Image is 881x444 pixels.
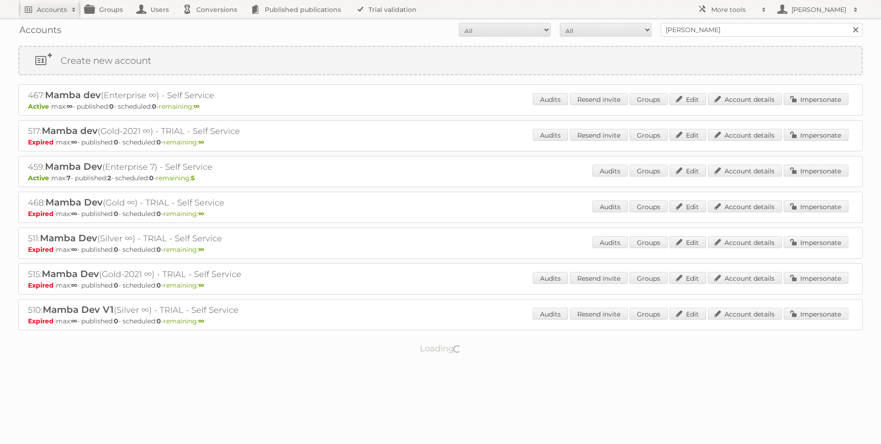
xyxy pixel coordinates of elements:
p: max: - published: - scheduled: - [28,102,853,111]
a: Resend invite [570,308,628,320]
strong: ∞ [198,210,204,218]
a: Impersonate [784,129,848,141]
a: Account details [708,236,782,248]
a: Account details [708,308,782,320]
strong: 0 [156,138,161,146]
strong: 0 [114,281,118,289]
span: Mamba dev [45,89,101,100]
span: Expired [28,317,56,325]
strong: ∞ [198,245,204,254]
a: Audits [533,129,568,141]
span: remaining: [159,102,200,111]
a: Impersonate [784,165,848,177]
span: Active [28,174,51,182]
strong: 0 [109,102,114,111]
span: Expired [28,245,56,254]
strong: 0 [156,210,161,218]
span: Mamba Dev V1 [43,304,114,315]
strong: 0 [152,102,156,111]
strong: ∞ [71,245,77,254]
span: Expired [28,138,56,146]
span: remaining: [163,245,204,254]
a: Create new account [19,47,862,74]
strong: 0 [156,245,161,254]
a: Impersonate [784,93,848,105]
strong: ∞ [71,317,77,325]
span: remaining: [163,210,204,218]
p: max: - published: - scheduled: - [28,138,853,146]
a: Audits [592,165,628,177]
h2: 459: (Enterprise 7) - Self Service [28,161,349,173]
h2: 467: (Enterprise ∞) - Self Service [28,89,349,101]
strong: 0 [114,317,118,325]
a: Groups [630,129,668,141]
a: Account details [708,93,782,105]
a: Impersonate [784,308,848,320]
p: max: - published: - scheduled: - [28,174,853,182]
a: Edit [669,200,706,212]
h2: [PERSON_NAME] [789,5,849,14]
p: max: - published: - scheduled: - [28,317,853,325]
a: Audits [533,93,568,105]
span: Mamba Dev [40,233,97,244]
strong: 5 [191,174,195,182]
span: Mamba Dev [45,197,103,208]
a: Impersonate [784,272,848,284]
a: Edit [669,272,706,284]
strong: ∞ [198,317,204,325]
a: Impersonate [784,200,848,212]
a: Account details [708,200,782,212]
h2: More tools [711,5,757,14]
p: max: - published: - scheduled: - [28,281,853,289]
span: remaining: [163,281,204,289]
a: Resend invite [570,93,628,105]
span: Expired [28,281,56,289]
span: Expired [28,210,56,218]
strong: ∞ [71,210,77,218]
strong: 0 [156,317,161,325]
strong: ∞ [194,102,200,111]
strong: ∞ [198,138,204,146]
a: Groups [630,165,668,177]
span: Mamba dev [42,125,98,136]
span: remaining: [163,138,204,146]
a: Account details [708,129,782,141]
span: Mamba Dev [42,268,99,279]
a: Edit [669,165,706,177]
a: Resend invite [570,272,628,284]
a: Audits [533,272,568,284]
h2: 517: (Gold-2021 ∞) - TRIAL - Self Service [28,125,349,137]
strong: ∞ [71,138,77,146]
a: Audits [533,308,568,320]
strong: ∞ [71,281,77,289]
a: Groups [630,272,668,284]
strong: 7 [67,174,71,182]
strong: 0 [149,174,154,182]
a: Edit [669,129,706,141]
span: Active [28,102,51,111]
h2: Accounts [37,5,67,14]
p: max: - published: - scheduled: - [28,245,853,254]
strong: ∞ [67,102,72,111]
a: Account details [708,272,782,284]
a: Impersonate [784,236,848,248]
h2: 510: (Silver ∞) - TRIAL - Self Service [28,304,349,316]
a: Edit [669,236,706,248]
h2: 468: (Gold ∞) - TRIAL - Self Service [28,197,349,209]
a: Resend invite [570,129,628,141]
h2: 511: (Silver ∞) - TRIAL - Self Service [28,233,349,244]
h2: 515: (Gold-2021 ∞) - TRIAL - Self Service [28,268,349,280]
p: Loading [391,339,491,358]
p: max: - published: - scheduled: - [28,210,853,218]
a: Audits [592,200,628,212]
span: Mamba Dev [45,161,102,172]
a: Edit [669,308,706,320]
a: Edit [669,93,706,105]
strong: 2 [107,174,111,182]
a: Groups [630,308,668,320]
a: Account details [708,165,782,177]
strong: ∞ [198,281,204,289]
strong: 0 [156,281,161,289]
strong: 0 [114,138,118,146]
strong: 0 [114,210,118,218]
